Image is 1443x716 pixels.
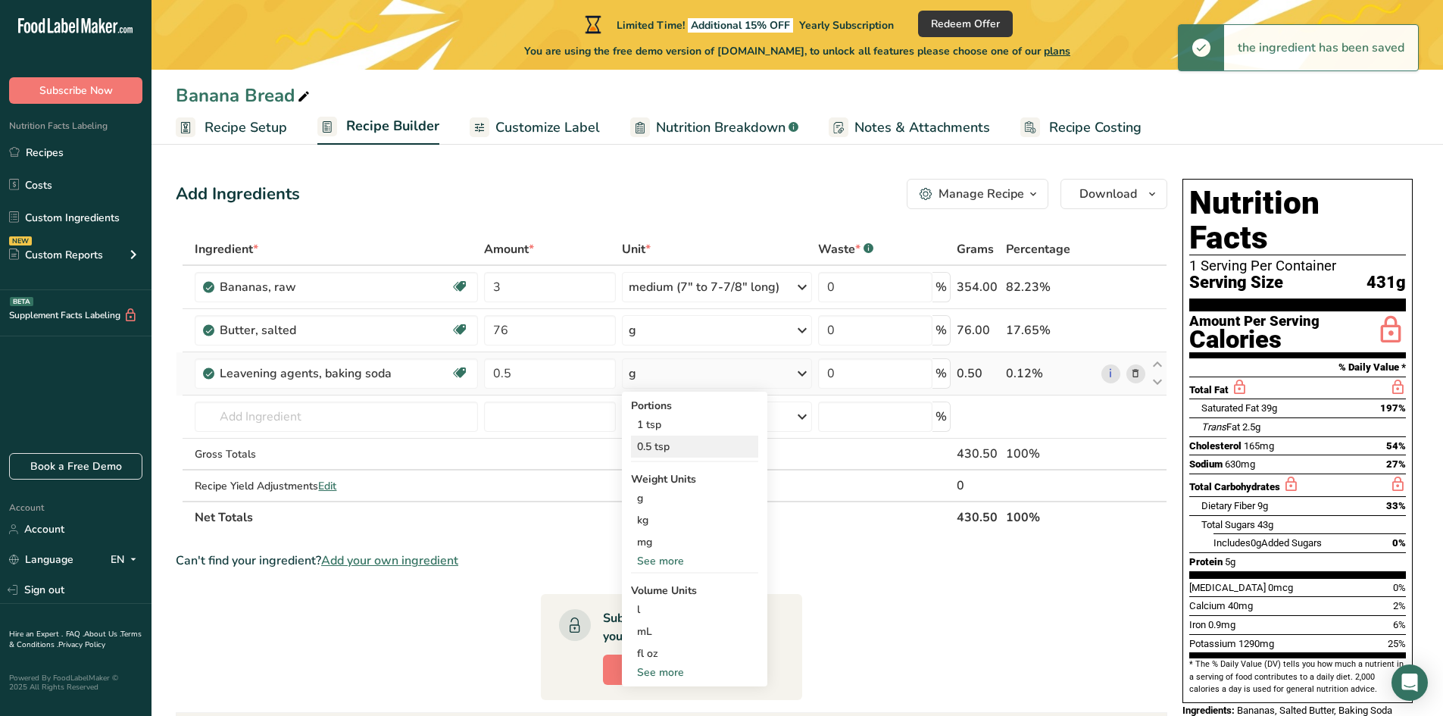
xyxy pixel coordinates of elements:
[9,247,103,263] div: Custom Reports
[1208,619,1235,630] span: 0.9mg
[631,509,758,531] div: kg
[622,240,651,258] span: Unit
[176,111,287,145] a: Recipe Setup
[9,629,63,639] a: Hire an Expert .
[1079,185,1137,203] span: Download
[688,18,793,33] span: Additional 15% OFF
[1189,358,1406,377] section: % Daily Value *
[656,117,786,138] span: Nutrition Breakdown
[1189,481,1280,492] span: Total Carbohydrates
[907,179,1048,209] button: Manage Recipe
[1060,179,1167,209] button: Download
[195,240,258,258] span: Ingredient
[220,321,409,339] div: Butter, salted
[58,639,105,650] a: Privacy Policy
[1189,638,1236,649] span: Potassium
[1189,186,1406,255] h1: Nutrition Facts
[1003,501,1098,533] th: 100%
[631,583,758,599] div: Volume Units
[939,185,1024,203] div: Manage Recipe
[1189,384,1229,396] span: Total Fat
[637,602,752,618] div: l
[9,77,142,104] button: Subscribe Now
[321,552,458,570] span: Add your own ingredient
[195,478,478,494] div: Recipe Yield Adjustments
[1006,278,1095,296] div: 82.23%
[1386,440,1406,452] span: 54%
[603,655,736,685] button: Subscribe Now
[1261,402,1277,414] span: 39g
[495,117,600,138] span: Customize Label
[318,479,336,493] span: Edit
[631,398,758,414] div: Portions
[111,551,142,569] div: EN
[1392,537,1406,549] span: 0%
[957,445,1000,463] div: 430.50
[629,278,779,296] div: medium (7" to 7-7/8" long)
[1393,582,1406,593] span: 0%
[220,364,409,383] div: Leavening agents, baking soda
[317,109,439,145] a: Recipe Builder
[195,402,478,432] input: Add Ingredient
[1101,364,1120,383] a: i
[637,624,752,639] div: mL
[1268,582,1293,593] span: 0mcg
[1238,638,1274,649] span: 1290mg
[1242,421,1260,433] span: 2.5g
[195,446,478,462] div: Gross Totals
[9,674,142,692] div: Powered By FoodLabelMaker © 2025 All Rights Reserved
[176,82,313,109] div: Banana Bread
[1201,421,1240,433] span: Fat
[1189,258,1406,274] div: 1 Serving Per Container
[10,297,33,306] div: BETA
[220,278,409,296] div: Bananas, raw
[957,477,1000,495] div: 0
[1393,600,1406,611] span: 2%
[631,487,758,509] div: g
[1189,582,1266,593] span: [MEDICAL_DATA]
[1225,556,1235,567] span: 5g
[9,629,142,650] a: Terms & Conditions .
[1251,537,1261,549] span: 0g
[582,15,894,33] div: Limited Time!
[1189,458,1223,470] span: Sodium
[631,664,758,680] div: See more
[799,18,894,33] span: Yearly Subscription
[1189,440,1242,452] span: Cholesterol
[1044,44,1070,58] span: plans
[84,629,120,639] a: About Us .
[1257,500,1268,511] span: 9g
[1224,25,1418,70] div: the ingredient has been saved
[1006,445,1095,463] div: 100%
[192,501,953,533] th: Net Totals
[66,629,84,639] a: FAQ .
[470,111,600,145] a: Customize Label
[1386,458,1406,470] span: 27%
[1386,500,1406,511] span: 33%
[1213,537,1322,549] span: Includes Added Sugars
[205,117,287,138] span: Recipe Setup
[1244,440,1274,452] span: 165mg
[1189,329,1320,351] div: Calories
[603,609,772,646] div: Subscribe to a plan to Unlock your recipe
[1006,364,1095,383] div: 0.12%
[631,471,758,487] div: Weight Units
[1201,500,1255,511] span: Dietary Fiber
[629,364,636,383] div: g
[9,453,142,480] a: Book a Free Demo
[1182,705,1235,716] span: Ingredients:
[176,552,1167,570] div: Can't find your ingredient?
[1388,638,1406,649] span: 25%
[829,111,990,145] a: Notes & Attachments
[854,117,990,138] span: Notes & Attachments
[629,321,636,339] div: g
[176,182,300,207] div: Add Ingredients
[631,414,758,436] div: 1 tsp
[524,43,1070,59] span: You are using the free demo version of [DOMAIN_NAME], to unlock all features please choose one of...
[1020,111,1142,145] a: Recipe Costing
[637,646,752,661] div: fl oz
[1237,705,1392,716] span: Bananas, Salted Butter, Baking Soda
[631,436,758,458] div: 0.5 tsp
[818,240,873,258] div: Waste
[931,16,1000,32] span: Redeem Offer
